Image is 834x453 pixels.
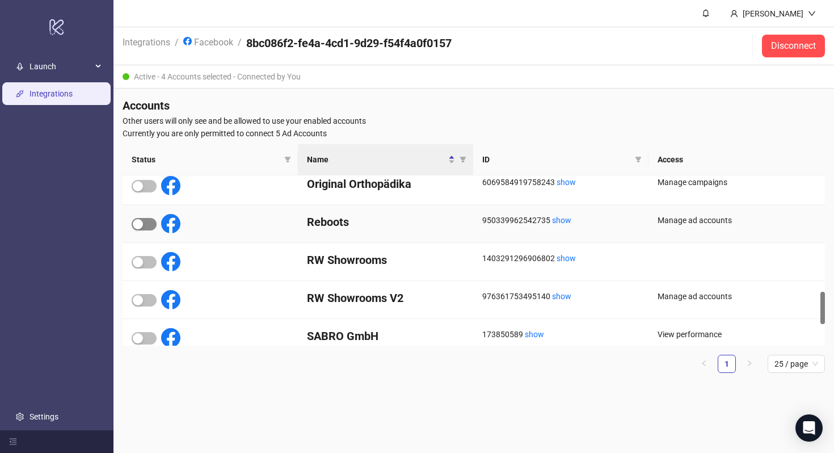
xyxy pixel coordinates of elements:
[702,9,710,17] span: bell
[307,214,464,230] h4: Reboots
[552,292,571,301] a: show
[307,153,446,166] span: Name
[9,438,17,446] span: menu-fold
[746,360,753,367] span: right
[181,35,235,48] a: Facebook
[740,355,759,373] button: right
[635,156,642,163] span: filter
[16,62,24,70] span: rocket
[795,414,823,442] div: Open Intercom Messenger
[482,252,639,265] div: 1403291296906802
[123,98,825,114] h4: Accounts
[120,35,172,48] a: Integrations
[730,10,738,18] span: user
[768,355,825,373] div: Page Size
[771,41,816,51] span: Disconnect
[307,176,464,192] h4: Original Orthopädika
[238,35,242,57] li: /
[175,35,179,57] li: /
[30,55,92,78] span: Launch
[457,151,469,168] span: filter
[113,65,834,89] div: Active - 4 Accounts selected - Connected by You
[762,35,825,57] button: Disconnect
[701,360,707,367] span: left
[246,35,452,51] h4: 8bc086f2-fe4a-4cd1-9d29-f54f4a0f0157
[557,178,576,187] a: show
[658,214,816,227] div: Manage ad accounts
[648,144,825,175] th: Access
[482,176,639,188] div: 6069584919758243
[482,153,630,166] span: ID
[557,254,576,263] a: show
[740,355,759,373] li: Next Page
[738,7,808,20] div: [PERSON_NAME]
[307,328,464,344] h4: SABRO GmbH
[658,328,816,341] div: View performance
[307,290,464,306] h4: RW Showrooms V2
[482,328,639,341] div: 173850589
[658,290,816,303] div: Manage ad accounts
[482,214,639,227] div: 950339962542735
[774,355,818,372] span: 25 / page
[132,153,280,166] span: Status
[282,151,293,168] span: filter
[695,355,713,373] button: left
[718,355,735,372] a: 1
[123,115,825,127] span: Other users will only see and be allowed to use your enabled accounts
[808,10,816,18] span: down
[298,144,473,175] th: Name
[633,151,644,168] span: filter
[30,89,73,98] a: Integrations
[30,412,58,421] a: Settings
[482,290,639,303] div: 976361753495140
[695,355,713,373] li: Previous Page
[307,252,464,268] h4: RW Showrooms
[552,216,571,225] a: show
[718,355,736,373] li: 1
[123,127,825,140] span: Currently you are only permitted to connect 5 Ad Accounts
[658,176,816,188] div: Manage campaigns
[525,330,544,339] a: show
[460,156,466,163] span: filter
[284,156,291,163] span: filter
